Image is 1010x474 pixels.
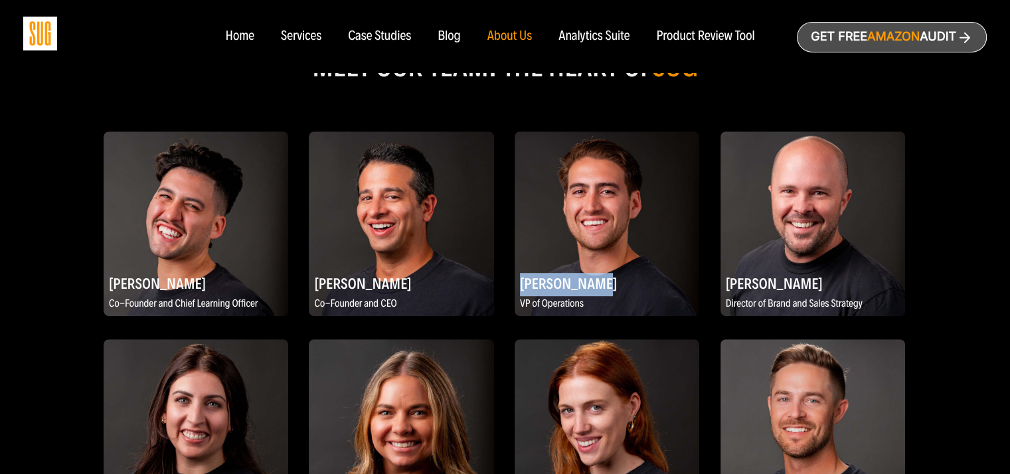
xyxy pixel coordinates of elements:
img: Daniel Tejada, Co-Founder and Chief Learning Officer [104,131,288,316]
h2: [PERSON_NAME] [309,270,493,296]
p: Director of Brand and Sales Strategy [720,296,905,313]
h2: [PERSON_NAME] [515,270,699,296]
a: Services [281,29,321,44]
img: Brett Vetter, Director of Brand and Sales Strategy [720,131,905,316]
a: Analytics Suite [558,29,630,44]
p: Co-Founder and Chief Learning Officer [104,296,288,313]
h2: [PERSON_NAME] [104,270,288,296]
span: Amazon [867,30,920,44]
a: Get freeAmazonAudit [797,22,987,52]
a: Case Studies [348,29,411,44]
a: Product Review Tool [656,29,754,44]
p: Co-Founder and CEO [309,296,493,313]
p: VP of Operations [515,296,699,313]
a: About Us [487,29,533,44]
img: Marco Tejada, VP of Operations [515,131,699,316]
a: Home [225,29,254,44]
h2: [PERSON_NAME] [720,270,905,296]
a: Blog [438,29,461,44]
img: Sug [23,17,57,50]
img: Evan Kesner, Co-Founder and CEO [309,131,493,316]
